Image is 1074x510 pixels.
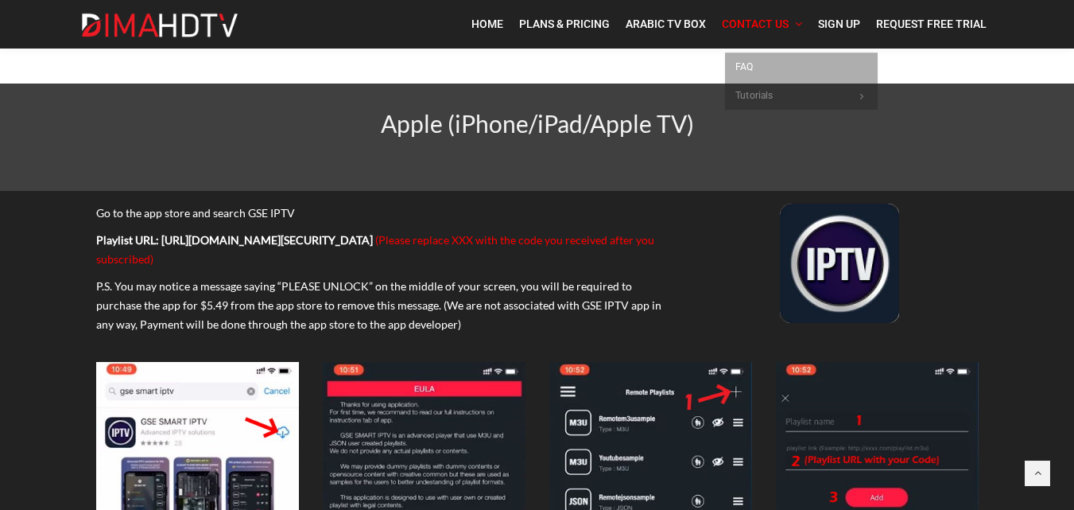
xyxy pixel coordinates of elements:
[714,8,810,41] a: Contact Us
[96,233,373,247] b: Playlist URL: [URL][DOMAIN_NAME][SECURITY_DATA]
[876,18,987,30] span: Request Free Trial
[463,8,511,41] a: Home
[80,13,239,38] img: Dima HDTV
[471,18,503,30] span: Home
[722,18,789,30] span: Contact Us
[868,8,995,41] a: Request Free Trial
[96,279,661,331] span: P.S. You may notice a message saying “PLEASE UNLOCK” on the middle of your screen, you will be re...
[381,109,694,138] span: Apple (iPhone/iPad/Apple TV)
[618,8,714,41] a: Arabic TV Box
[519,18,610,30] span: Plans & Pricing
[1025,461,1050,486] a: Back to top
[96,206,295,220] span: Go to the app store and search GSE IPTV
[626,18,706,30] span: Arabic TV Box
[511,8,618,41] a: Plans & Pricing
[96,233,654,266] span: (Please replace XXX with the code you received after you subscribed)
[818,18,860,30] span: Sign Up
[810,8,868,41] a: Sign Up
